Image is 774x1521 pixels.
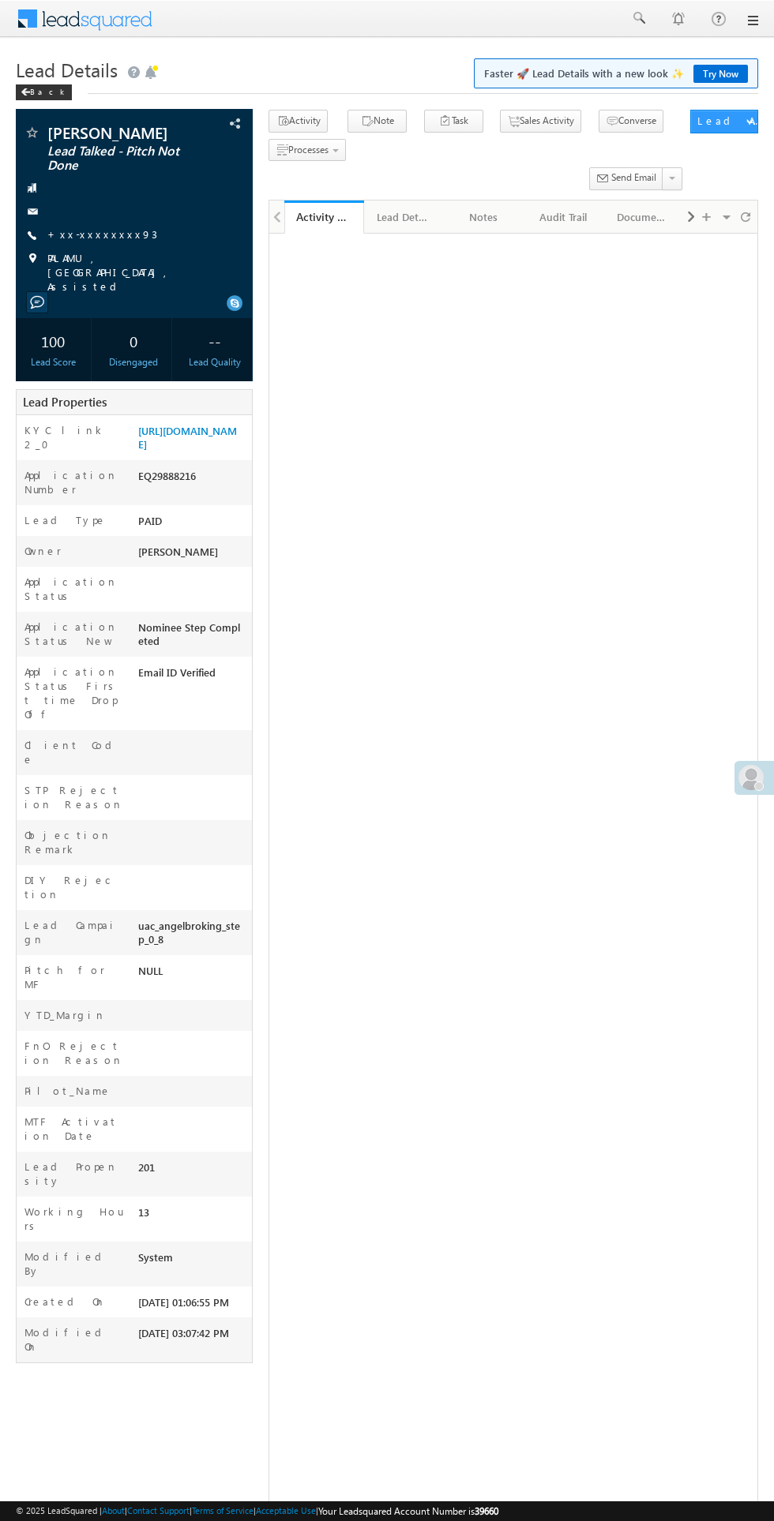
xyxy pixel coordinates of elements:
label: YTD_Margin [24,1008,106,1022]
div: Activity History [296,209,352,224]
label: Objection Remark [24,828,123,856]
button: Send Email [589,167,663,190]
a: Acceptable Use [256,1505,316,1515]
a: Contact Support [127,1505,190,1515]
div: -- [181,326,248,355]
div: Notes [457,208,509,227]
a: Lead Details [364,200,444,234]
a: +xx-xxxxxxxx93 [47,227,157,241]
div: Back [16,84,72,100]
a: Try Now [693,65,748,83]
button: Activity [269,110,328,133]
a: Notes [444,200,524,234]
label: Lead Propensity [24,1159,123,1188]
div: [DATE] 03:07:42 PM [134,1325,252,1347]
span: Faster 🚀 Lead Details with a new look ✨ [484,66,748,81]
div: Email ID Verified [134,665,252,687]
label: FnO Rejection Reason [24,1039,123,1067]
label: Application Status New [24,620,123,648]
div: Lead Actions [697,114,765,128]
div: [DATE] 01:06:55 PM [134,1294,252,1317]
label: Modified By [24,1249,123,1278]
div: Disengaged [100,355,167,369]
button: Converse [599,110,663,133]
button: Lead Actions [690,110,758,133]
span: Your Leadsquared Account Number is [318,1505,498,1517]
div: Lead Score [20,355,87,369]
label: Owner [24,544,62,558]
button: Processes [269,139,346,162]
label: STP Rejection Reason [24,783,123,811]
span: 39660 [475,1505,498,1517]
div: 13 [134,1204,252,1227]
label: Client Code [24,738,123,766]
span: Lead Details [16,57,118,82]
div: Nominee Step Completed [134,620,252,655]
label: Application Number [24,468,123,496]
span: PALAMU, [GEOGRAPHIC_DATA], Assisted [47,251,235,294]
button: Sales Activity [500,110,581,133]
a: Terms of Service [192,1505,254,1515]
label: Application Status First time Drop Off [24,665,123,721]
div: Lead Quality [181,355,248,369]
span: © 2025 LeadSquared | | | | | [16,1504,498,1519]
label: Lead Campaign [24,918,123,946]
div: PAID [134,513,252,535]
div: System [134,1249,252,1272]
div: Lead Details [377,208,430,227]
label: KYC link 2_0 [24,423,123,451]
a: Documents [604,200,684,234]
a: Back [16,84,80,97]
div: Audit Trail [537,208,590,227]
label: Application Status [24,575,123,603]
span: [PERSON_NAME] [138,545,218,558]
label: MTF Activation Date [24,1115,123,1143]
div: EQ29888216 [134,468,252,490]
div: 201 [134,1159,252,1182]
div: NULL [134,963,252,985]
button: Note [348,110,407,133]
label: Working Hours [24,1204,123,1233]
div: uac_angelbroking_step_0_8 [134,918,252,953]
label: Modified On [24,1325,123,1354]
label: DIY Rejection [24,873,123,901]
span: Lead Properties [23,394,107,410]
span: Lead Talked - Pitch Not Done [47,144,191,172]
li: Activity History [284,200,364,232]
button: Task [424,110,483,133]
a: Audit Trail [524,200,604,234]
a: About [102,1505,125,1515]
div: Documents [617,208,670,227]
a: Activity History [284,200,364,234]
label: Pitch for MF [24,963,123,991]
li: Lead Details [364,200,444,232]
label: Lead Type [24,513,107,527]
div: 100 [20,326,87,355]
span: Processes [288,144,329,155]
label: Pilot_Name [24,1084,111,1098]
a: [URL][DOMAIN_NAME] [138,424,237,451]
span: [PERSON_NAME] [47,125,191,140]
div: 0 [100,326,167,355]
label: Created On [24,1294,106,1309]
span: Send Email [611,170,656,185]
